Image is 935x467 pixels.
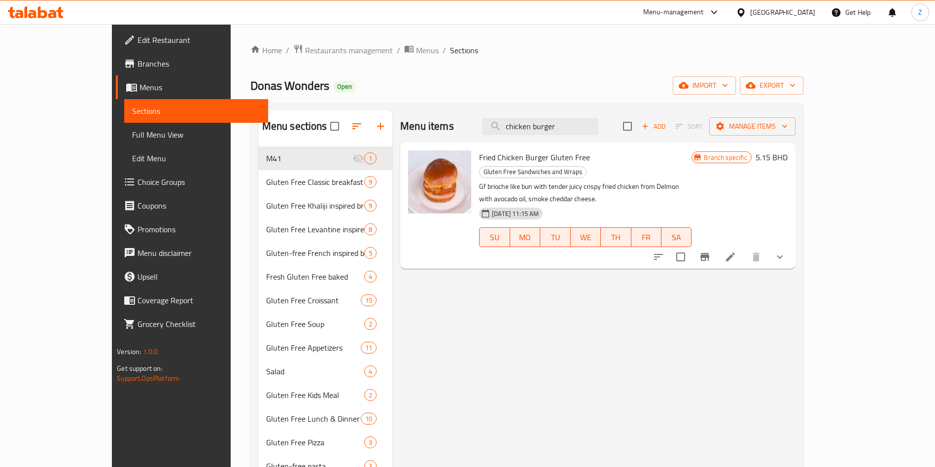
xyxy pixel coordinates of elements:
[345,114,369,138] span: Sort sections
[138,318,260,330] span: Grocery Checklist
[258,265,393,288] div: Fresh Gluten Free baked4
[266,247,364,259] span: Gluten-free French inspired breakfast
[364,271,377,283] div: items
[266,152,352,164] div: M41
[266,342,361,354] span: Gluten Free Appetizers
[669,119,709,134] span: Select section first
[700,153,751,162] span: Branch specific
[364,223,377,235] div: items
[364,247,377,259] div: items
[266,223,364,235] span: Gluten Free Levantine inspired breakfast
[365,320,376,329] span: 2
[138,58,260,70] span: Branches
[250,74,329,97] span: Donas Wonders
[631,227,661,247] button: FR
[488,209,543,218] span: [DATE] 11:15 AM
[138,223,260,235] span: Promotions
[250,44,803,57] nav: breadcrumb
[138,200,260,212] span: Coupons
[266,436,364,448] div: Gluten Free Pizza
[138,176,260,188] span: Choice Groups
[670,247,691,267] span: Select to update
[258,241,393,265] div: Gluten-free French inspired breakfast5
[635,230,658,245] span: FR
[365,272,376,282] span: 4
[266,176,364,188] div: Gluten Free Classic breakfast with a twist
[369,114,392,138] button: Add section
[638,119,669,134] span: Add item
[116,312,268,336] a: Grocery Checklist
[293,44,393,57] a: Restaurants management
[744,245,768,269] button: delete
[361,414,376,424] span: 10
[116,75,268,99] a: Menus
[647,245,670,269] button: sort-choices
[617,116,638,137] span: Select section
[725,251,736,263] a: Edit menu item
[365,154,376,163] span: 1
[709,117,796,136] button: Manage items
[266,413,361,425] span: Gluten Free Lunch & Dinner
[484,230,506,245] span: SU
[361,413,377,425] div: items
[365,178,376,187] span: 9
[450,44,478,56] span: Sections
[117,372,179,385] a: Support.OpsPlatform
[266,200,364,212] span: Gluten Free Khaliji inspired breakfast
[365,438,376,447] span: 3
[266,318,364,330] span: Gluten Free Soup
[258,359,393,383] div: Salad4
[750,7,815,18] div: [GEOGRAPHIC_DATA]
[364,318,377,330] div: items
[138,271,260,283] span: Upsell
[756,150,788,164] h6: 5.15 BHD
[116,217,268,241] a: Promotions
[640,121,667,132] span: Add
[361,296,376,305] span: 15
[404,44,439,57] a: Menus
[132,129,260,141] span: Full Menu View
[443,44,446,56] li: /
[266,271,364,283] span: Fresh Gluten Free baked
[116,170,268,194] a: Choice Groups
[365,367,376,376] span: 4
[397,44,400,56] li: /
[124,146,268,170] a: Edit Menu
[480,166,586,178] span: Gluten Free Sandwiches and Wraps
[693,245,717,269] button: Branch-specific-item
[333,81,356,93] div: Open
[262,119,327,134] h2: Menu sections
[768,245,792,269] button: show more
[124,99,268,123] a: Sections
[364,176,377,188] div: items
[258,407,393,431] div: Gluten Free Lunch & Dinner10
[365,391,376,400] span: 2
[482,118,598,135] input: search
[333,82,356,91] span: Open
[258,288,393,312] div: Gluten Free Croissant15
[258,336,393,359] div: Gluten Free Appetizers11
[661,227,692,247] button: SA
[324,116,345,137] span: Select all sections
[258,312,393,336] div: Gluten Free Soup2
[266,365,364,377] span: Salad
[116,241,268,265] a: Menu disclaimer
[774,251,786,263] svg: Show Choices
[138,247,260,259] span: Menu disclaimer
[258,217,393,241] div: Gluten Free Levantine inspired breakfast8
[266,294,361,306] div: Gluten Free Croissant
[479,150,590,165] span: Fried Chicken Burger Gluten Free
[479,180,692,205] p: Gf brioche like bun with tender juicy crispy fried chicken from Delmon with avocado oil, smoke ch...
[365,201,376,211] span: 9
[352,152,364,164] svg: Inactive section
[266,389,364,401] span: Gluten Free Kids Meal
[479,227,510,247] button: SU
[138,294,260,306] span: Coverage Report
[258,383,393,407] div: Gluten Free Kids Meal2
[116,52,268,75] a: Branches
